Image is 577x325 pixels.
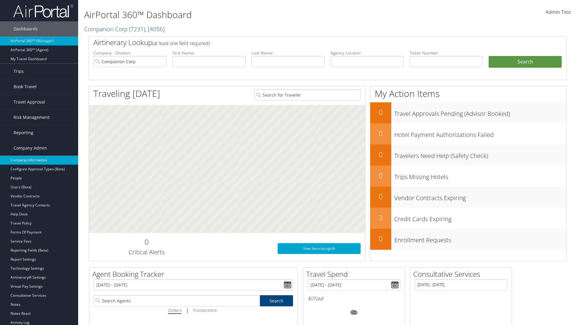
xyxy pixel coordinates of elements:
a: Search [260,295,293,306]
h3: Critical Alerts [93,248,200,256]
h1: Traveling [DATE] [93,87,160,100]
button: Search [489,56,562,68]
span: Book Travel [14,79,37,94]
label: Last Name: [252,50,325,56]
h2: Consultative Services [413,269,512,279]
h2: 0 [370,149,391,159]
input: Search Agents [94,295,260,306]
a: 0Trips Missing Hotels [370,166,566,187]
label: First Name: [172,50,246,56]
h3: Enrollment Requests [394,233,566,244]
h3: Trips Missing Hotels [394,170,566,181]
tspan: 0% [352,311,356,314]
h2: Agent Booking Tracker [92,269,298,279]
label: Agency Locator: [331,50,404,56]
h3: Vendor Contracts Expiring [394,191,566,202]
h2: 0 [370,107,391,117]
span: Travel Approval [14,94,45,110]
h2: 0 [370,128,391,138]
h2: Airtinerary Lookup [93,37,522,48]
h2: 0 [370,234,391,244]
span: , [ 4056 ] [145,25,165,33]
span: (at least one field required) [152,40,210,47]
h3: Hotel Payment Authorizations Failed [394,128,566,139]
h2: 0 [93,237,200,247]
a: 0Travelers Need Help (Safety Check) [370,144,566,166]
a: 0Enrollment Requests [370,229,566,250]
a: 0Vendor Contracts Expiring [370,187,566,208]
span: Company Admin [14,141,47,156]
a: Admin Test [545,3,571,22]
label: Company - Division: [93,50,166,56]
h2: Travel Spend [306,269,405,279]
a: 0Travel Approvals Pending (Advisor Booked) [370,102,566,123]
a: 3Credit Cards Expiring [370,208,566,229]
h3: Credit Cards Expiring [394,212,566,223]
h3: Travel Approvals Pending (Advisor Booked) [394,107,566,118]
h2: 0 [370,191,391,202]
h2: 3 [370,212,391,223]
h1: AirPortal 360™ Dashboard [84,8,409,21]
a: 0Hotel Payment Authorizations Failed [370,123,566,144]
span: $0 [308,295,313,302]
input: Search for Traveler [255,89,361,101]
h1: My Action Items [370,87,566,100]
i: Dollars [168,307,181,313]
span: Risk Management [14,110,50,125]
span: Trips [14,64,24,79]
div: | [94,306,293,314]
span: Reporting [14,125,33,140]
span: Dashboards [14,21,38,36]
img: airportal-logo.png [13,4,73,18]
h2: 0 [370,170,391,181]
a: Companion Corp [84,25,165,33]
i: Transactions [192,307,216,313]
label: Ticket Number: [410,50,483,56]
span: ( 7231 ) [129,25,145,33]
a: View SecurityLogic® [278,243,361,254]
span: Admin Test [545,9,571,15]
h6: Total [308,295,400,302]
h3: Travelers Need Help (Safety Check) [394,149,566,160]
